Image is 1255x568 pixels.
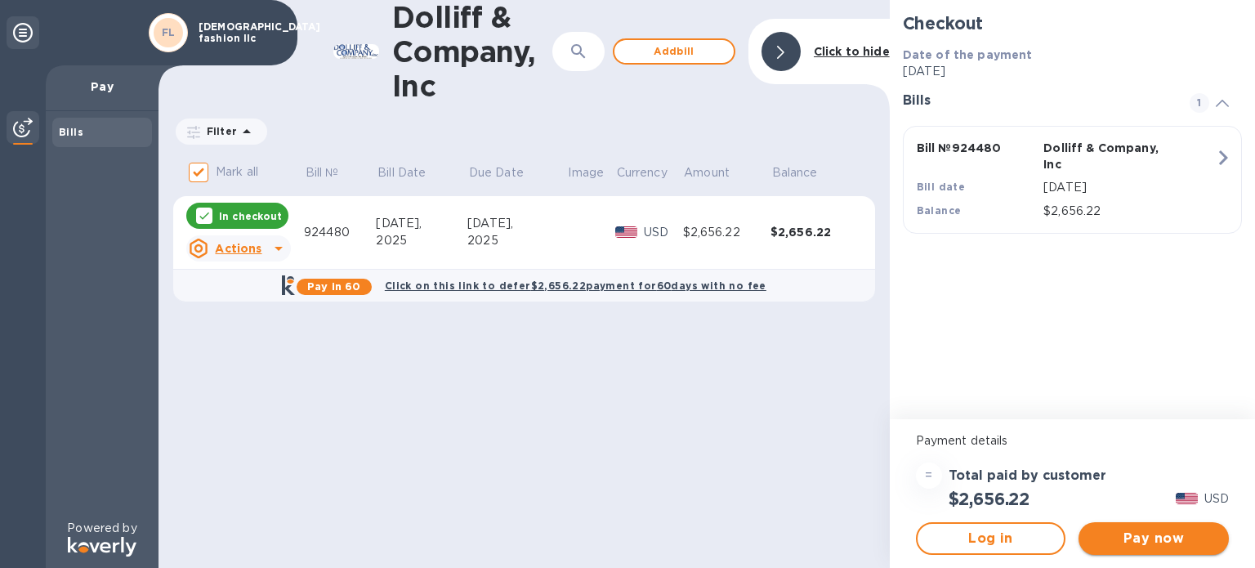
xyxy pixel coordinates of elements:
[917,140,1038,156] p: Bill № 924480
[814,45,890,58] b: Click to hide
[684,164,751,181] span: Amount
[1043,140,1164,172] p: Dolliff & Company, Inc
[617,164,668,181] p: Currency
[949,489,1029,509] h2: $2,656.22
[770,224,859,240] div: $2,656.22
[772,164,818,181] p: Balance
[385,280,766,292] b: Click on this link to defer $2,656.22 payment for 60 days with no fee
[377,164,447,181] span: Bill Date
[903,13,1242,34] h2: Checkout
[683,224,770,241] div: $2,656.22
[684,164,730,181] p: Amount
[1204,490,1229,508] p: USD
[772,164,839,181] span: Balance
[59,126,83,138] b: Bills
[376,232,467,249] div: 2025
[162,26,176,38] b: FL
[903,93,1170,109] h3: Bills
[219,209,282,223] p: In checkout
[467,215,567,232] div: [DATE],
[68,537,136,557] img: Logo
[199,21,280,44] p: [DEMOGRAPHIC_DATA] fashion llc
[1176,493,1198,504] img: USD
[644,224,683,241] p: USD
[613,38,735,65] button: Addbill
[1092,529,1216,548] span: Pay now
[1190,93,1209,113] span: 1
[615,226,637,238] img: USD
[903,48,1033,61] b: Date of the payment
[469,164,545,181] span: Due Date
[469,164,524,181] p: Due Date
[1043,179,1215,196] p: [DATE]
[1043,203,1215,220] p: $2,656.22
[67,520,136,537] p: Powered by
[917,204,962,217] b: Balance
[377,164,426,181] p: Bill Date
[306,164,360,181] span: Bill №
[916,522,1066,555] button: Log in
[307,280,360,293] b: Pay in 60
[306,164,339,181] p: Bill №
[200,124,237,138] p: Filter
[917,181,966,193] b: Bill date
[467,232,567,249] div: 2025
[627,42,721,61] span: Add bill
[568,164,604,181] p: Image
[216,163,258,181] p: Mark all
[376,215,467,232] div: [DATE],
[304,224,376,241] div: 924480
[916,463,942,489] div: =
[215,242,261,255] u: Actions
[59,78,145,95] p: Pay
[931,529,1052,548] span: Log in
[949,468,1106,484] h3: Total paid by customer
[903,63,1242,80] p: [DATE]
[1079,522,1229,555] button: Pay now
[916,432,1229,449] p: Payment details
[903,126,1242,234] button: Bill №924480Dolliff & Company, IncBill date[DATE]Balance$2,656.22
